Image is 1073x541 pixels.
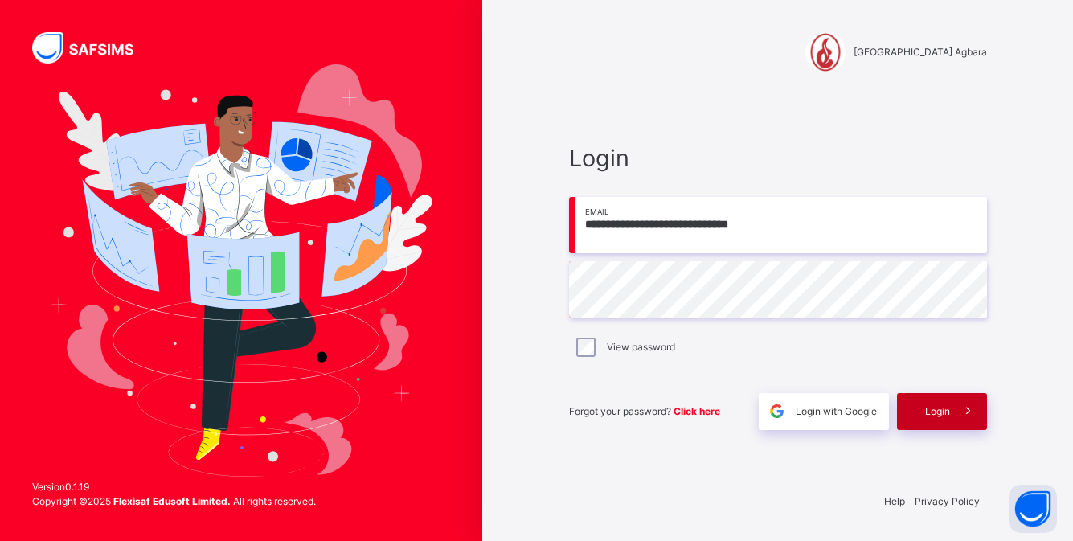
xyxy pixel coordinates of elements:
[50,64,432,476] img: Hero Image
[113,495,231,507] strong: Flexisaf Edusoft Limited.
[1009,485,1057,533] button: Open asap
[854,45,987,59] span: [GEOGRAPHIC_DATA] Agbara
[32,495,316,507] span: Copyright © 2025 All rights reserved.
[607,340,675,355] label: View password
[569,405,720,417] span: Forgot your password?
[32,32,153,64] img: SAFSIMS Logo
[768,402,786,420] img: google.396cfc9801f0270233282035f929180a.svg
[674,405,720,417] a: Click here
[915,495,980,507] a: Privacy Policy
[925,404,950,419] span: Login
[32,480,316,494] span: Version 0.1.19
[796,404,877,419] span: Login with Google
[569,141,987,175] span: Login
[884,495,905,507] a: Help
